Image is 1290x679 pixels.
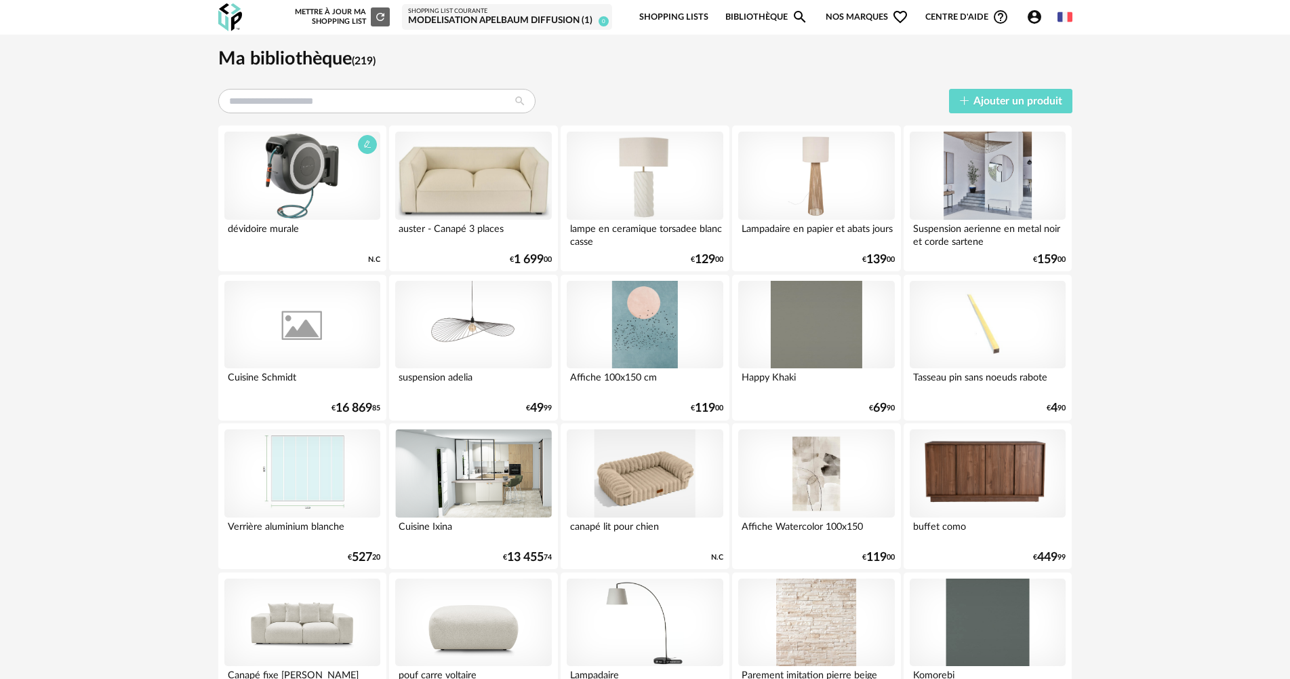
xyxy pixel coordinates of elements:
[1047,404,1066,413] div: € 90
[732,423,900,569] a: Affiche Watercolor 100x150 Affiche Watercolor 100x150 €11900
[395,518,551,545] div: Cuisine Ixina
[224,220,380,247] div: dévidoire murale
[1033,553,1066,562] div: € 99
[639,1,708,33] a: Shopping Lists
[567,220,723,247] div: lampe en ceramique torsadee blanc casse
[732,125,900,271] a: Lampadaire en papier et abats jours Lampadaire en papier et abats jours €13900
[368,255,380,265] span: N.C
[408,15,606,27] div: modelisation apelbaum diffusion (1)
[218,3,242,31] img: OXP
[218,423,386,569] a: Verrière aluminium blanche Verrière aluminium blanche €52720
[567,518,723,545] div: canapé lit pour chien
[910,518,1066,545] div: buffet como
[695,404,715,413] span: 119
[599,16,609,26] span: 0
[691,255,723,265] div: € 00
[992,9,1009,25] span: Help Circle Outline icon
[725,1,808,33] a: BibliothèqueMagnify icon
[910,220,1066,247] div: Suspension aerienne en metal noir et corde sartene
[1033,255,1066,265] div: € 00
[910,368,1066,395] div: Tasseau pin sans noeuds rabote
[873,404,887,413] span: 69
[904,125,1072,271] a: Suspension aerienne en metal noir et corde sartene Suspension aerienne en metal noir et corde sar...
[691,404,723,413] div: € 00
[336,404,372,413] span: 16 869
[866,553,887,562] span: 119
[510,255,552,265] div: € 00
[561,125,729,271] a: lampe en ceramique torsadee blanc casse lampe en ceramique torsadee blanc casse €12900
[408,7,606,27] a: Shopping List courante modelisation apelbaum diffusion (1) 0
[869,404,895,413] div: € 90
[732,275,900,421] a: Happy Khaki Happy Khaki €6990
[925,9,1009,25] span: Centre d'aideHelp Circle Outline icon
[892,9,908,25] span: Heart Outline icon
[1026,9,1043,25] span: Account Circle icon
[352,56,376,66] span: (219)
[695,255,715,265] span: 129
[374,13,386,20] span: Refresh icon
[389,423,557,569] a: Cuisine Ixina Cuisine Ixina €13 45574
[1037,255,1057,265] span: 159
[395,220,551,247] div: auster - Canapé 3 places
[1057,9,1072,24] img: fr
[973,96,1062,106] span: Ajouter un produit
[862,553,895,562] div: € 00
[348,553,380,562] div: € 20
[1037,553,1057,562] span: 449
[561,423,729,569] a: canapé lit pour chien canapé lit pour chien N.C
[507,553,544,562] span: 13 455
[408,7,606,16] div: Shopping List courante
[826,1,908,33] span: Nos marques
[738,368,894,395] div: Happy Khaki
[949,89,1072,114] button: Ajouter un produit
[711,553,723,562] span: N.C
[904,275,1072,421] a: Tasseau pin sans noeuds rabote Tasseau pin sans noeuds rabote €490
[792,9,808,25] span: Magnify icon
[862,255,895,265] div: € 00
[530,404,544,413] span: 49
[224,518,380,545] div: Verrière aluminium blanche
[389,275,557,421] a: suspension adelia suspension adelia €4999
[1051,404,1057,413] span: 4
[526,404,552,413] div: € 99
[738,220,894,247] div: Lampadaire en papier et abats jours
[218,47,1072,71] h1: Ma bibliothèque
[514,255,544,265] span: 1 699
[1026,9,1049,25] span: Account Circle icon
[503,553,552,562] div: € 74
[218,125,386,271] a: dévidoire murale dévidoire murale N.C
[331,404,380,413] div: € 85
[352,553,372,562] span: 527
[561,275,729,421] a: Affiche 100x150 cm Affiche 100x150 cm €11900
[292,7,390,26] div: Mettre à jour ma Shopping List
[218,275,386,421] a: Cuisine Schmidt Cuisine Schmidt €16 86985
[389,125,557,271] a: auster - Canapé 3 places auster - Canapé 3 places €1 69900
[395,368,551,395] div: suspension adelia
[224,368,380,395] div: Cuisine Schmidt
[866,255,887,265] span: 139
[738,518,894,545] div: Affiche Watercolor 100x150
[904,423,1072,569] a: buffet como buffet como €44999
[567,368,723,395] div: Affiche 100x150 cm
